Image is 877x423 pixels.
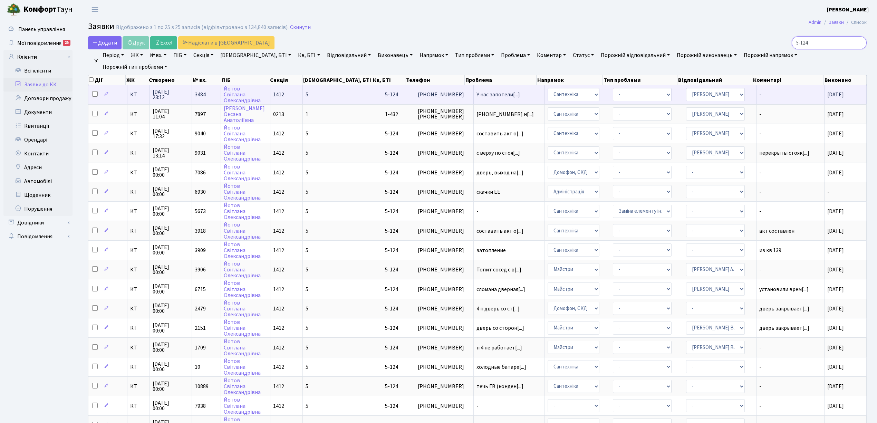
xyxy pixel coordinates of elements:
span: - [759,209,822,214]
span: КТ [130,248,147,253]
span: течь ГВ (конден[...] [476,383,523,390]
span: [DATE] 00:00 [153,167,189,178]
span: 2479 [195,305,206,313]
span: [DATE] 00:00 [153,186,189,197]
span: - [759,403,822,409]
a: Порожній напрямок [741,49,800,61]
a: Коментар [534,49,569,61]
span: [PHONE_NUMBER] [418,189,471,195]
span: Таун [23,4,73,16]
span: 7086 [195,169,206,176]
th: ПІБ [221,75,269,85]
a: Секція [191,49,216,61]
span: 5 [306,324,308,332]
span: 3906 [195,266,206,273]
span: КТ [130,209,147,214]
span: [PHONE_NUMBER] [418,248,471,253]
span: перекрыты стояк[...] [759,149,809,157]
span: 1412 [273,227,284,235]
a: Проблема [498,49,533,61]
span: 5-124 [385,324,398,332]
span: Мої повідомлення [17,39,61,47]
a: ЙотовСвітланаОлександрівна [224,299,261,318]
span: затопление [476,248,542,253]
a: ЙотовСвітланаОлександрівна [224,163,261,182]
a: ПІБ [171,49,189,61]
span: [DATE] 11:04 [153,108,189,119]
span: КТ [130,131,147,136]
span: 5 [306,266,308,273]
th: Секція [269,75,302,85]
span: [DATE] [827,383,844,390]
span: 5 [306,91,308,98]
span: 4 п дверь со ст[...] [476,305,520,313]
span: [PHONE_NUMBER] [418,364,471,370]
a: ЙотовСвітланаОлександрівна [224,124,261,143]
span: 5-124 [385,344,398,352]
a: Автомобілі [3,174,73,188]
a: Панель управління [3,22,73,36]
span: 1412 [273,344,284,352]
span: [DATE] [827,402,844,410]
th: Проблема [465,75,537,85]
a: Кв, БТІ [295,49,322,61]
span: [DATE] [827,305,844,313]
a: [PERSON_NAME]ОксанаАнатоліївна [224,105,265,124]
span: [DATE] 00:00 [153,225,189,236]
span: У нас запотели[...] [476,91,520,98]
span: составить акт о[...] [476,227,523,235]
a: Напрямок [417,49,451,61]
b: Комфорт [23,4,57,15]
a: Порожній виконавець [674,49,740,61]
span: КТ [130,150,147,156]
span: 5 [306,208,308,215]
span: [PHONE_NUMBER] [418,92,471,97]
span: 5 [306,305,308,313]
span: [DATE] 00:00 [153,283,189,295]
a: Скинути [290,24,311,31]
span: 7897 [195,110,206,118]
span: 1412 [273,91,284,98]
span: [DATE] 00:00 [153,244,189,256]
img: logo.png [7,3,21,17]
span: 6930 [195,188,206,196]
span: 1412 [273,149,284,157]
span: 1412 [273,286,284,293]
span: 5 [306,149,308,157]
span: 5 [306,130,308,137]
span: [DATE] [827,247,844,254]
a: Додати [88,36,122,49]
span: 10 [195,363,200,371]
span: 5-124 [385,188,398,196]
a: ЙотовСвітланаОлександрівна [224,318,261,338]
span: [PHONE_NUMBER] [418,306,471,311]
span: - [759,92,822,97]
span: [DATE] 00:00 [153,264,189,275]
th: [DEMOGRAPHIC_DATA], БТІ [302,75,372,85]
span: 1412 [273,383,284,390]
span: Топит сосед с в[...] [476,266,521,273]
a: Порожній тип проблеми [100,61,170,73]
span: [PHONE_NUMBER] [418,209,471,214]
span: 5 [306,227,308,235]
span: [PHONE_NUMBER] [418,287,471,292]
span: - [759,364,822,370]
span: - [759,170,822,175]
span: [DATE] 00:00 [153,400,189,411]
span: КТ [130,345,147,350]
span: КТ [130,267,147,272]
a: ЙотовСвітланаОлександрівна [224,241,261,260]
a: Договори продажу [3,92,73,105]
a: Квитанції [3,119,73,133]
a: Довідники [3,216,73,230]
th: ЖК [126,75,148,85]
span: КТ [130,384,147,389]
a: Заявки до КК [3,78,73,92]
input: Пошук... [792,36,867,49]
span: [DATE] [827,130,844,137]
a: Адреси [3,161,73,174]
a: Статус [570,49,597,61]
span: сломана дверная[...] [476,286,525,293]
th: Створено [148,75,192,85]
th: Напрямок [537,75,603,85]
